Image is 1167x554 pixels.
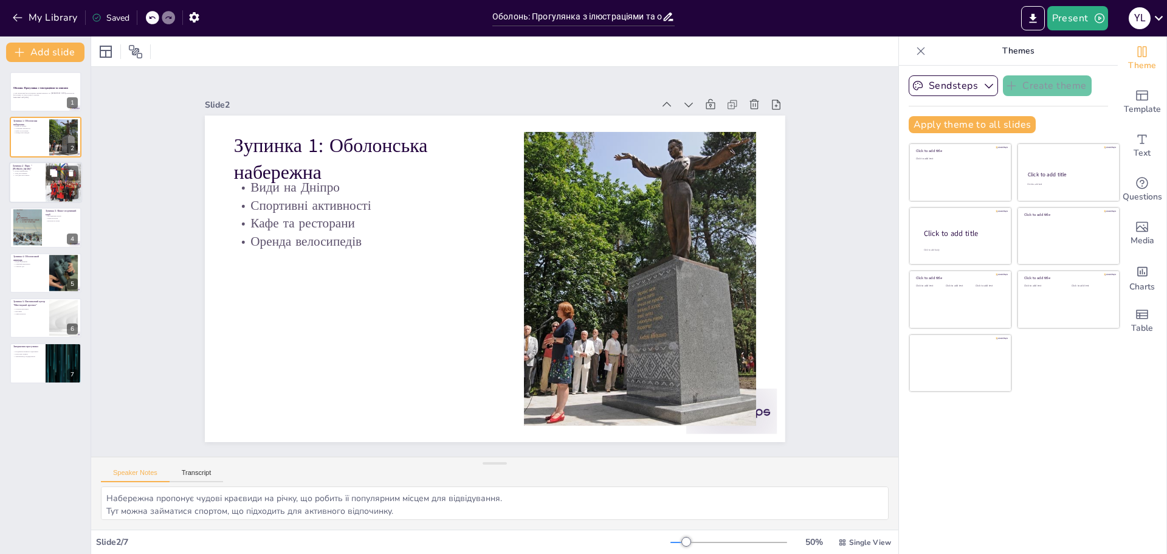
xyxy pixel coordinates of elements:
button: Create theme [1003,75,1092,96]
p: Ігрові майданчики [13,170,42,172]
div: Click to add title [916,148,1003,153]
div: Click to add title [1028,171,1109,178]
p: Виставки [13,310,46,313]
div: 3 [67,188,78,199]
div: https://cdn.sendsteps.com/images/logo/sendsteps_logo_white.pnghttps://cdn.sendsteps.com/images/lo... [9,162,82,203]
div: Click to add text [1027,183,1108,186]
p: Оренда велосипедів [250,153,504,251]
input: Insert title [492,8,662,26]
textarea: Набережна пропонує чудові краєвиди на річку, що робить її популярним місцем для відвідування. Тут... [101,486,889,520]
button: Duplicate Slide [46,165,61,180]
div: 7 [10,343,81,383]
p: Дослідження коней [46,215,78,218]
div: https://cdn.sendsteps.com/images/logo/sendsteps_logo_white.pnghttps://cdn.sendsteps.com/images/lo... [10,298,81,338]
button: Export to PowerPoint [1021,6,1045,30]
div: Click to add text [916,285,943,288]
div: Add images, graphics, shapes or video [1118,212,1166,255]
button: Apply theme to all slides [909,116,1036,133]
div: https://cdn.sendsteps.com/images/logo/sendsteps_logo_white.pnghttps://cdn.sendsteps.com/images/lo... [10,253,81,293]
p: Кафе та ресторани [13,129,46,131]
div: Slide 2 / 7 [96,536,670,548]
div: 6 [67,324,78,334]
div: Y L [1129,7,1151,29]
button: Transcript [170,469,224,482]
div: https://cdn.sendsteps.com/images/logo/sendsteps_logo_white.pnghttps://cdn.sendsteps.com/images/lo... [10,207,81,248]
div: Click to add title [924,228,1002,238]
div: Click to add text [976,285,1003,288]
p: Зупинка 3: Кінно-спортивний клуб [46,209,78,216]
span: Questions [1123,190,1162,204]
button: Present [1047,6,1108,30]
p: Види на Дніпро [13,125,46,127]
p: Майстер-класи [13,313,46,315]
div: Add a table [1118,299,1166,343]
span: Position [128,44,143,59]
div: 4 [67,234,78,244]
div: Click to add text [1024,285,1062,288]
div: Click to add body [924,248,1000,251]
p: Поєднання активного відпочинку [13,351,42,353]
p: Зупинка 1: Оболонська набережна [13,119,46,126]
p: Сучасне мистецтво [13,308,46,311]
div: Click to add text [916,158,1003,161]
p: Водні атракціони [13,260,46,263]
div: 1 [67,97,78,108]
p: Види на Дніпро [267,102,521,199]
p: Спортивні активності [261,119,515,216]
div: Saved [92,12,129,24]
div: 50 % [799,536,828,548]
p: Сімейний відпочинок [13,263,46,265]
div: Add text boxes [1118,124,1166,168]
p: Катання на конях [46,220,78,222]
div: 5 [67,279,78,289]
p: Оренда велосипедів [13,131,46,134]
div: Click to add title [1024,212,1111,217]
button: Sendsteps [909,75,998,96]
p: Зупинка 4: Оболонський аквапарк [13,255,46,261]
span: Single View [849,538,891,547]
div: Slide 2 [266,17,696,167]
p: Кафе та ресторани [255,136,509,234]
div: Click to add title [916,275,1003,280]
div: Layout [96,42,115,61]
span: Media [1131,234,1154,248]
div: Add ready made slides [1118,80,1166,124]
span: Charts [1129,280,1155,294]
strong: Оболонь: Прогулянка з ілюстраціями та описами [13,86,68,89]
p: Зупинка 1: Оболонська набережна [270,58,535,190]
span: Template [1124,103,1161,116]
p: Завершення прогулянки [13,345,42,349]
div: https://cdn.sendsteps.com/images/logo/sendsteps_logo_white.pnghttps://cdn.sendsteps.com/images/lo... [10,117,81,157]
p: Themes [931,36,1106,66]
div: 2 [67,143,78,154]
div: Change the overall theme [1118,36,1166,80]
div: Click to add text [1072,285,1110,288]
p: Зупинка 5: Виставковий центр "Мистецький арсенал" [13,300,46,306]
div: Get real-time input from your audience [1118,168,1166,212]
div: Add charts and graphs [1118,255,1166,299]
p: Спортивні активності [13,127,46,130]
div: 7 [67,369,78,380]
button: Speaker Notes [101,469,170,482]
button: Add slide [6,43,84,62]
div: https://cdn.sendsteps.com/images/logo/sendsteps_logo_white.pnghttps://cdn.sendsteps.com/images/lo... [10,72,81,112]
p: Запрошення до відвідування [13,355,42,358]
span: Table [1131,322,1153,335]
p: Культурні розваги [13,353,42,356]
p: Алеї для прогулянок [13,175,42,177]
div: Click to add title [1024,275,1111,280]
span: Text [1134,147,1151,160]
button: My Library [9,8,83,27]
p: Generated with [URL] [13,97,78,99]
p: Майстер-класи [46,218,78,220]
p: Зупинка 2: Парк "[PERSON_NAME]" [13,164,42,170]
button: Delete Slide [64,165,78,180]
button: Y L [1129,6,1151,30]
p: Спекотні дні [13,265,46,268]
span: Theme [1128,59,1156,72]
p: Зони для пікніків [13,172,42,175]
p: У цій презентації ми розглянемо цікавий маршрут по [GEOGRAPHIC_DATA], включаючи фотознімки та опи... [13,92,78,96]
div: Click to add text [946,285,973,288]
